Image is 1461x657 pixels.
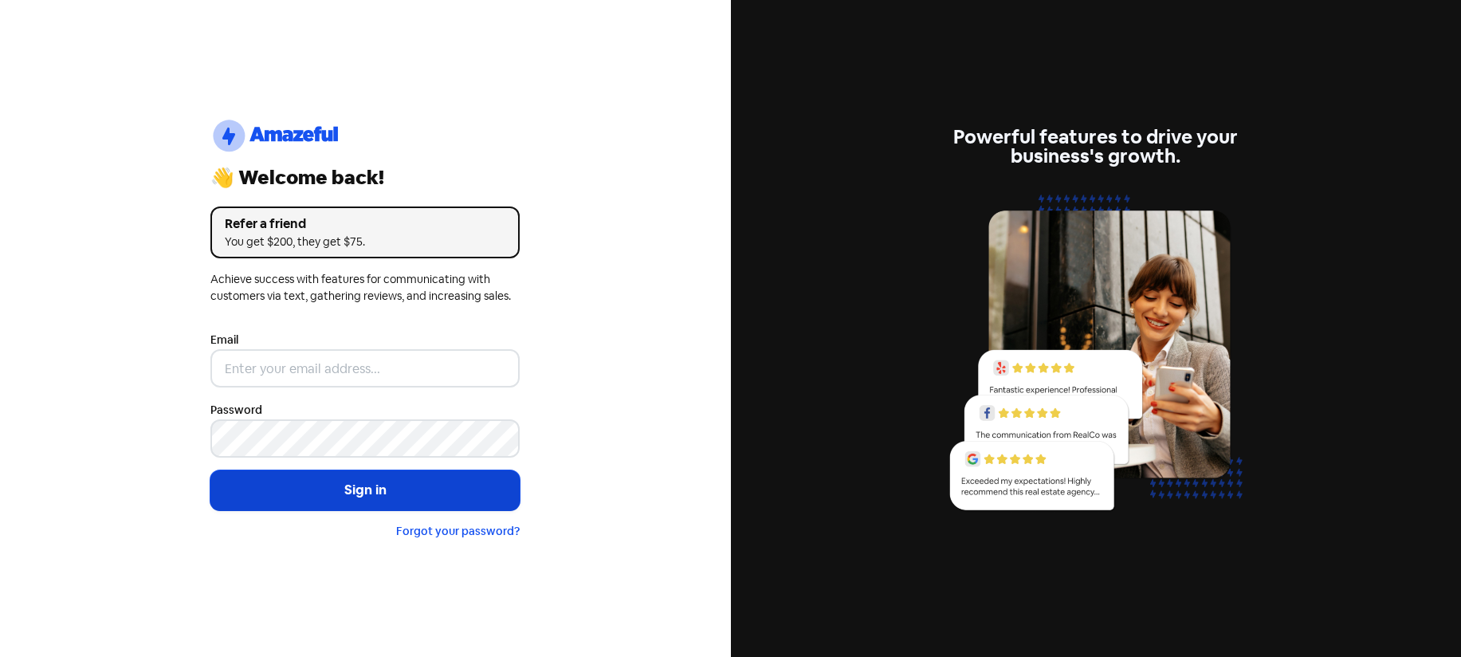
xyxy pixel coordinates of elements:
label: Password [210,402,262,419]
label: Email [210,332,238,348]
div: Achieve success with features for communicating with customers via text, gathering reviews, and i... [210,271,520,305]
div: Powerful features to drive your business's growth. [941,128,1251,166]
img: reviews [941,185,1251,529]
input: Enter your email address... [210,349,520,388]
div: You get $200, they get $75. [225,234,505,250]
div: 👋 Welcome back! [210,168,520,187]
a: Forgot your password? [396,524,520,538]
button: Sign in [210,470,520,510]
div: Refer a friend [225,214,505,234]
